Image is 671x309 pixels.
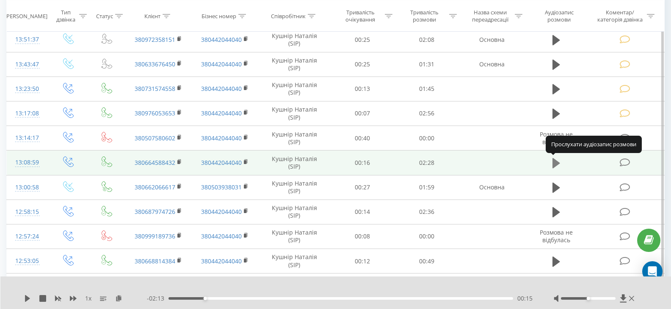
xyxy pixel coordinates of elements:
[55,9,77,23] div: Тип дзвінка
[395,77,459,101] td: 01:45
[15,204,39,220] div: 12:58:15
[258,249,330,273] td: Кушнір Наталія (SIP)
[338,9,383,23] div: Тривалість очікування
[330,52,395,77] td: 00:25
[330,175,395,200] td: 00:27
[395,126,459,150] td: 00:00
[135,60,175,68] a: 380633676450
[540,130,573,146] span: Розмова не відбулась
[15,154,39,171] div: 13:08:59
[395,101,459,126] td: 02:56
[258,27,330,52] td: Кушнір Наталія (SIP)
[271,12,306,19] div: Співробітник
[402,9,447,23] div: Тривалість розмови
[204,297,207,300] div: Accessibility label
[135,257,175,265] a: 380668814384
[395,273,459,298] td: 00:00
[258,224,330,249] td: Кушнір Наталія (SIP)
[642,261,663,282] div: Open Intercom Messenger
[15,56,39,73] div: 13:43:47
[586,297,590,300] div: Accessibility label
[330,150,395,175] td: 00:16
[330,273,395,298] td: 00:21
[258,126,330,150] td: Кушнір Наталія (SIP)
[15,228,39,245] div: 12:57:24
[135,109,175,117] a: 380976053653
[15,179,39,196] div: 13:00:58
[395,150,459,175] td: 02:28
[135,36,175,44] a: 380972358151
[202,12,236,19] div: Бізнес номер
[330,77,395,101] td: 00:13
[258,101,330,126] td: Кушнір Наталія (SIP)
[135,134,175,142] a: 380507580602
[135,208,175,216] a: 380687974726
[201,208,242,216] a: 380442044040
[395,224,459,249] td: 00:00
[15,253,39,269] div: 12:53:05
[258,273,330,298] td: Кушнір Наталія (SIP)
[467,9,513,23] div: Назва схеми переадресації
[135,232,175,240] a: 380999189736
[258,200,330,224] td: Кушнір Наталія (SIP)
[546,136,642,153] div: Прослухати аудіозапис розмови
[201,183,242,191] a: 380503938031
[395,175,459,200] td: 01:59
[15,81,39,97] div: 13:23:50
[395,27,459,52] td: 02:08
[517,294,533,303] span: 00:15
[147,294,168,303] span: - 02:13
[458,27,525,52] td: Основна
[258,175,330,200] td: Кушнір Наталія (SIP)
[135,85,175,93] a: 380731574558
[5,12,47,19] div: [PERSON_NAME]
[135,183,175,191] a: 380662066617
[201,85,242,93] a: 380442044040
[201,109,242,117] a: 380442044040
[135,159,175,167] a: 380664588432
[330,200,395,224] td: 00:14
[395,249,459,273] td: 00:49
[330,224,395,249] td: 00:08
[395,52,459,77] td: 01:31
[201,232,242,240] a: 380442044040
[533,9,585,23] div: Аудіозапис розмови
[330,126,395,150] td: 00:40
[458,52,525,77] td: Основна
[595,9,645,23] div: Коментар/категорія дзвінка
[258,52,330,77] td: Кушнір Наталія (SIP)
[395,200,459,224] td: 02:36
[458,175,525,200] td: Основна
[201,60,242,68] a: 380442044040
[258,150,330,175] td: Кушнір Наталія (SIP)
[85,294,91,303] span: 1 x
[540,228,573,244] span: Розмова не відбулась
[258,77,330,101] td: Кушнір Наталія (SIP)
[15,130,39,146] div: 13:14:17
[330,249,395,273] td: 00:12
[15,105,39,122] div: 13:17:08
[201,257,242,265] a: 380442044040
[330,101,395,126] td: 00:07
[144,12,160,19] div: Клієнт
[201,159,242,167] a: 380442044040
[201,36,242,44] a: 380442044040
[15,31,39,48] div: 13:51:37
[201,134,242,142] a: 380442044040
[96,12,113,19] div: Статус
[330,27,395,52] td: 00:25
